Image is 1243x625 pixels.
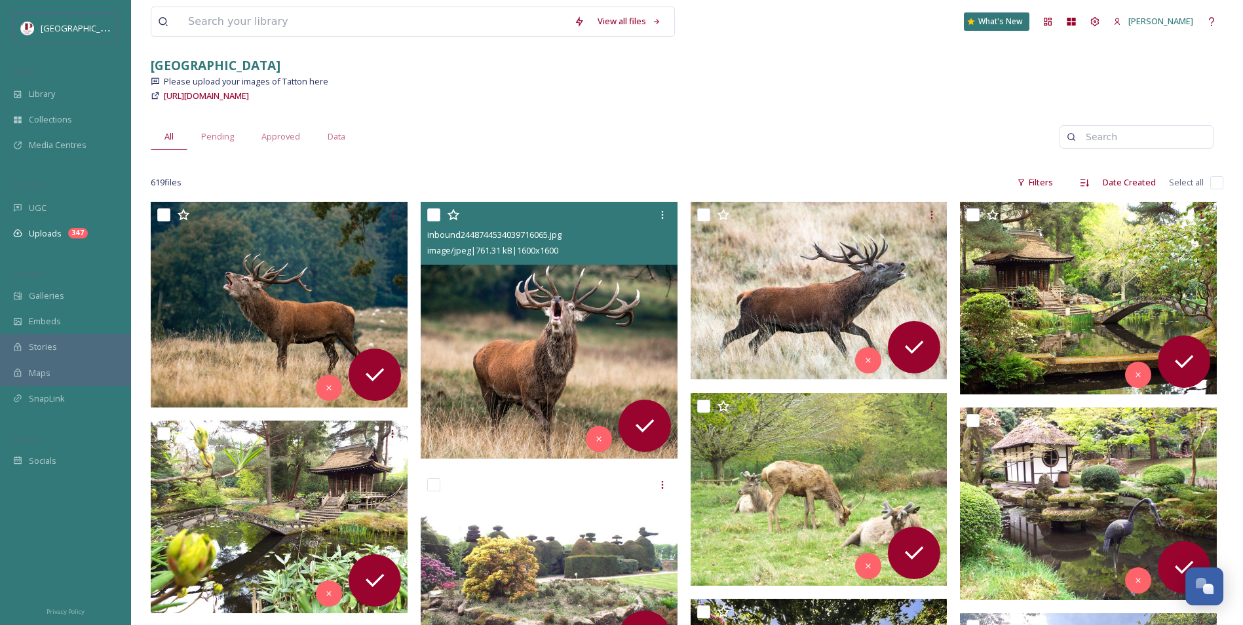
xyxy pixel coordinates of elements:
button: Open Chat [1185,567,1223,605]
a: [URL][DOMAIN_NAME] [164,88,249,104]
span: MEDIA [13,67,36,77]
span: inbound2448744534039716065.jpg [427,229,562,240]
a: Privacy Policy [47,603,85,618]
span: Please upload your images of Tatton here [164,75,328,88]
span: SOCIALS [13,434,39,444]
div: Filters [1010,170,1060,195]
span: Socials [29,455,56,467]
span: UGC [29,202,47,214]
a: What's New [964,12,1029,31]
span: Galleries [29,290,64,302]
img: ext_1746647099.876907_dvkerr1968@googlemail.com-DSCF5954.JPG [960,202,1217,394]
span: Collections [29,113,72,126]
img: inbound2361046273743660115.jpg [151,202,408,407]
span: Maps [29,367,50,379]
img: download%20(5).png [21,22,34,35]
img: inbound8272958091446095805.jpg [691,202,947,379]
a: [PERSON_NAME] [1107,9,1200,34]
img: ext_1746647098.72792_dvkerr1968@googlemail.com-DSCF5930.JPG [960,407,1217,600]
span: Privacy Policy [47,607,85,616]
a: View all files [591,9,668,34]
span: image/jpeg | 761.31 kB | 1600 x 1600 [427,244,558,256]
span: Embeds [29,315,61,328]
span: COLLECT [13,181,41,191]
img: ext_1746647099.705027_dvkerr1968@googlemail.com-DSCF5985.JPG [151,421,408,613]
input: Search [1079,124,1206,150]
span: [PERSON_NAME] [1128,15,1193,27]
div: 347 [68,228,88,238]
span: Select all [1169,176,1204,189]
span: Pending [201,130,234,143]
div: Date Created [1096,170,1162,195]
span: SnapLink [29,392,65,405]
input: Search your library [182,7,567,36]
span: WIDGETS [13,269,43,279]
span: [URL][DOMAIN_NAME] [164,90,249,102]
span: All [164,130,174,143]
span: [GEOGRAPHIC_DATA] [41,22,124,34]
span: Uploads [29,227,62,240]
img: ext_1746647099.436835_dvkerr1968@googlemail.com-DSCF5771.JPG [691,393,947,586]
strong: [GEOGRAPHIC_DATA] [151,56,280,74]
span: Media Centres [29,139,86,151]
span: Data [328,130,345,143]
img: inbound2448744534039716065.jpg [421,202,678,459]
span: Stories [29,341,57,353]
span: Approved [261,130,300,143]
span: Library [29,88,55,100]
span: 619 file s [151,176,182,189]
